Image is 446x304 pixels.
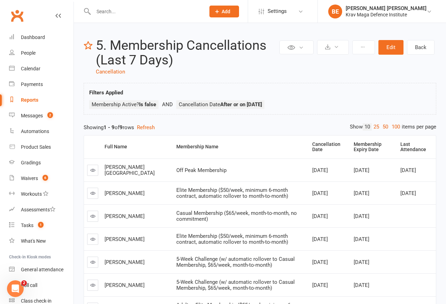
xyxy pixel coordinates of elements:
[120,124,123,131] strong: 9
[9,218,74,233] a: Tasks 1
[222,9,230,14] span: Add
[312,282,328,288] span: [DATE]
[137,123,155,132] button: Refresh
[354,282,369,288] span: [DATE]
[21,207,55,212] div: Assessments
[176,210,297,222] span: Casual Membership ($65/week, month-to-month, no commitment)
[21,280,27,286] span: 2
[21,113,43,118] div: Messages
[105,282,145,288] span: [PERSON_NAME]
[312,213,328,219] span: [DATE]
[21,223,33,228] div: Tasks
[176,187,288,199] span: Elite Membership ($50/week, minimum 6-month contract, automatic rollover to month-to-month)
[21,176,38,181] div: Waivers
[176,144,303,149] div: Membership Name
[84,123,436,132] div: Showing of rows
[354,259,369,265] span: [DATE]
[9,124,74,139] a: Automations
[400,142,430,153] div: Last Attendance
[9,92,74,108] a: Reports
[38,222,44,228] span: 1
[7,280,24,297] iframe: Intercom live chat
[105,190,145,196] span: [PERSON_NAME]
[21,191,42,197] div: Workouts
[103,124,115,131] strong: 1 - 9
[105,236,145,242] span: [PERSON_NAME]
[21,128,49,134] div: Automations
[179,101,262,108] span: Cancellation Date
[407,40,435,55] a: Back
[9,202,74,218] a: Assessments
[176,279,295,291] span: 5-Week Challenge (w/ automatic rollover to Casual Membership, $65/week, month-to-month)
[209,6,239,17] button: Add
[9,278,74,293] a: Roll call
[91,7,200,16] input: Search...
[105,259,145,265] span: [PERSON_NAME]
[9,45,74,61] a: People
[21,144,51,150] div: Product Sales
[350,123,436,131] div: Show items per page
[354,167,369,173] span: [DATE]
[400,190,416,196] span: [DATE]
[312,142,345,153] div: Cancellation Date
[312,259,328,265] span: [DATE]
[105,213,145,219] span: [PERSON_NAME]
[354,190,369,196] span: [DATE]
[346,5,426,11] div: [PERSON_NAME] [PERSON_NAME]
[139,101,156,108] strong: Is false
[268,3,287,19] span: Settings
[21,66,40,71] div: Calendar
[354,213,369,219] span: [DATE]
[381,123,390,131] a: 50
[9,108,74,124] a: Messages 2
[390,123,402,131] a: 100
[9,30,74,45] a: Dashboard
[372,123,381,131] a: 25
[346,11,426,18] div: Krav Maga Defence Institute
[21,160,41,165] div: Gradings
[21,97,38,103] div: Reports
[378,40,403,55] button: Edit
[96,38,278,68] h2: 5. Membership Cancellations (Last 7 Days)
[21,282,37,288] div: Roll call
[312,167,328,173] span: [DATE]
[105,144,168,149] div: Full Name
[21,34,45,40] div: Dashboard
[176,256,295,268] span: 5-Week Challenge (w/ automatic rollover to Casual Membership, $65/week, month-to-month)
[9,61,74,77] a: Calendar
[21,81,43,87] div: Payments
[21,298,52,304] div: Class check-in
[312,236,328,242] span: [DATE]
[220,101,262,108] strong: After or on [DATE]
[328,5,342,18] div: BE
[89,89,123,96] strong: Filters Applied
[354,142,392,153] div: Membership Expiry Date
[47,112,53,118] span: 2
[176,233,288,245] span: Elite Membership ($50/week, minimum 6-month contract, automatic rollover to month-to-month)
[92,101,156,108] span: Membership Active?
[96,69,125,75] a: Cancellation
[9,77,74,92] a: Payments
[9,233,74,249] a: What's New
[312,190,328,196] span: [DATE]
[354,236,369,242] span: [DATE]
[9,171,74,186] a: Waivers 6
[8,7,26,24] a: Clubworx
[21,50,36,56] div: People
[400,167,416,173] span: [DATE]
[363,123,372,131] a: 10
[9,186,74,202] a: Workouts
[176,167,226,173] span: Off Peak Membership
[9,155,74,171] a: Gradings
[105,164,155,176] span: [PERSON_NAME][GEOGRAPHIC_DATA]
[21,267,63,272] div: General attendance
[9,139,74,155] a: Product Sales
[43,175,48,181] span: 6
[9,262,74,278] a: General attendance kiosk mode
[21,238,46,244] div: What's New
